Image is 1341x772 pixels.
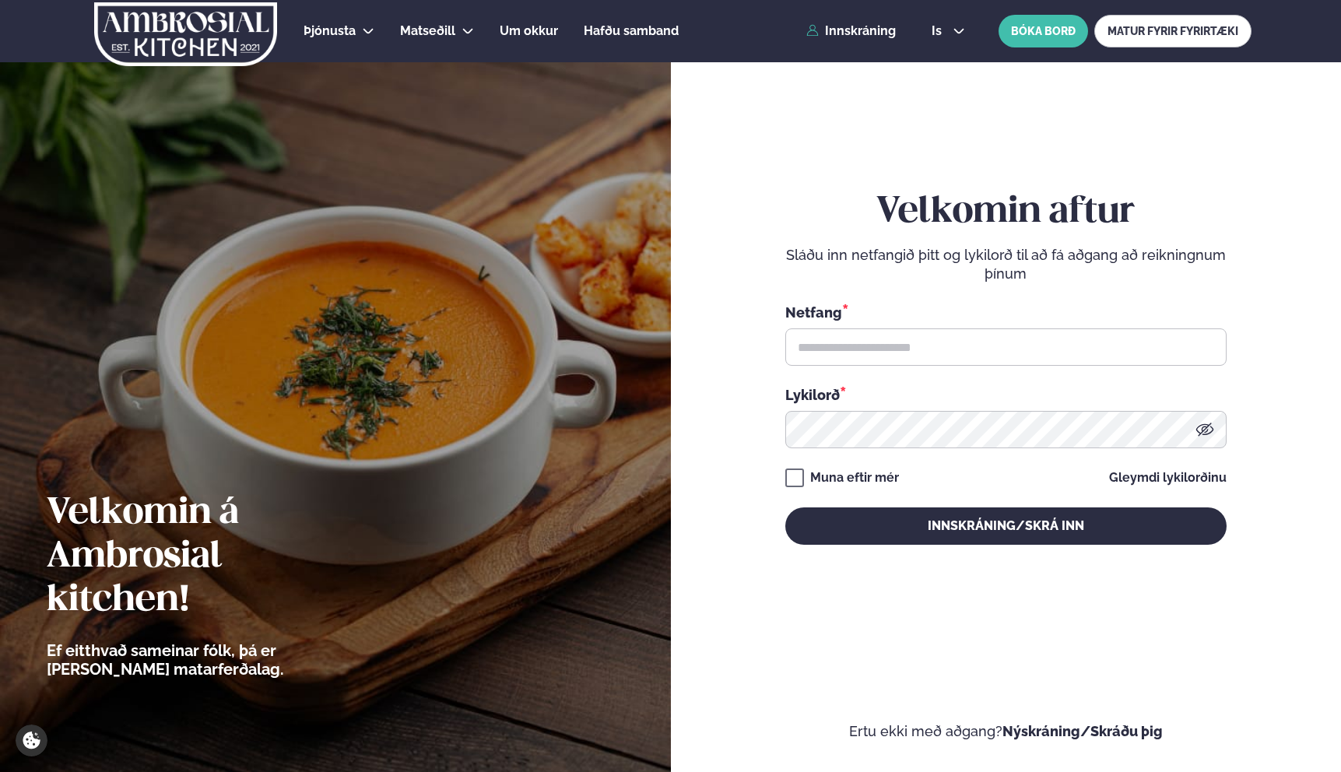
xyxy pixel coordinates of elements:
a: Gleymdi lykilorðinu [1109,472,1227,484]
span: Matseðill [400,23,455,38]
p: Ef eitthvað sameinar fólk, þá er [PERSON_NAME] matarferðalag. [47,641,370,679]
h2: Velkomin á Ambrosial kitchen! [47,492,370,623]
a: Innskráning [806,24,896,38]
span: Þjónusta [304,23,356,38]
span: is [932,25,946,37]
a: Þjónusta [304,22,356,40]
button: BÓKA BORÐ [999,15,1088,47]
img: logo [93,2,279,66]
span: Um okkur [500,23,558,38]
a: Hafðu samband [584,22,679,40]
a: Nýskráning/Skráðu þig [1002,723,1163,739]
div: Lykilorð [785,384,1227,405]
div: Netfang [785,302,1227,322]
p: Sláðu inn netfangið þitt og lykilorð til að fá aðgang að reikningnum þínum [785,246,1227,283]
button: Innskráning/Skrá inn [785,507,1227,545]
button: is [919,25,978,37]
span: Hafðu samband [584,23,679,38]
a: Um okkur [500,22,558,40]
a: Matseðill [400,22,455,40]
p: Ertu ekki með aðgang? [718,722,1295,741]
a: Cookie settings [16,725,47,756]
a: MATUR FYRIR FYRIRTÆKI [1094,15,1251,47]
h2: Velkomin aftur [785,191,1227,234]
